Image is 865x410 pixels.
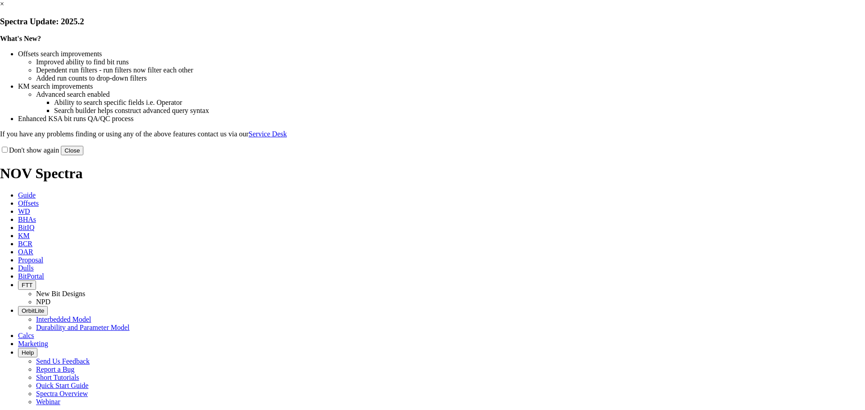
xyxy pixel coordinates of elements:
span: Guide [18,191,36,199]
span: Marketing [18,340,48,347]
span: WD [18,207,30,215]
li: Dependent run filters - run filters now filter each other [36,66,865,74]
a: Durability and Parameter Model [36,324,130,331]
button: Close [61,146,83,155]
li: Ability to search specific fields i.e. Operator [54,99,865,107]
a: Send Us Feedback [36,357,90,365]
li: Enhanced KSA bit runs QA/QC process [18,115,865,123]
li: Search builder helps construct advanced query syntax [54,107,865,115]
span: BitPortal [18,272,44,280]
a: Short Tutorials [36,374,79,381]
span: OAR [18,248,33,256]
span: Proposal [18,256,43,264]
li: KM search improvements [18,82,865,90]
a: New Bit Designs [36,290,85,297]
li: Improved ability to find bit runs [36,58,865,66]
span: Dulls [18,264,34,272]
a: Report a Bug [36,365,74,373]
a: Service Desk [249,130,287,138]
span: BitIQ [18,224,34,231]
a: Spectra Overview [36,390,88,397]
span: Help [22,349,34,356]
span: KM [18,232,30,239]
span: Offsets [18,199,39,207]
a: NPD [36,298,50,306]
li: Advanced search enabled [36,90,865,99]
a: Interbedded Model [36,315,91,323]
a: Webinar [36,398,60,405]
li: Added run counts to drop-down filters [36,74,865,82]
span: BHAs [18,216,36,223]
span: FTT [22,282,32,288]
li: Offsets search improvements [18,50,865,58]
input: Don't show again [2,147,8,153]
span: OrbitLite [22,307,44,314]
a: Quick Start Guide [36,382,88,389]
span: Calcs [18,332,34,339]
span: BCR [18,240,32,248]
